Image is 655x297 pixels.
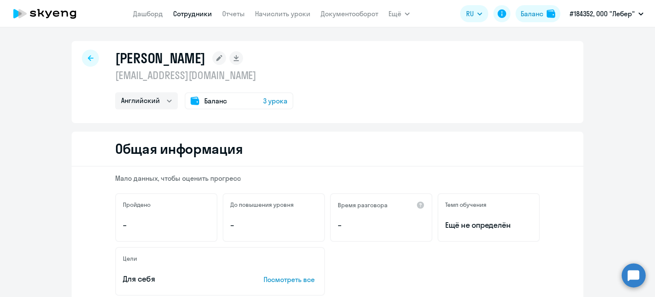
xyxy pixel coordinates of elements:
p: – [230,220,317,231]
button: Балансbalance [516,5,560,22]
span: Баланс [204,96,227,106]
a: Начислить уроки [255,9,310,18]
div: Баланс [521,9,543,19]
span: Ещё [388,9,401,19]
h5: Цели [123,255,137,262]
button: Ещё [388,5,410,22]
button: #184352, ООО "Лебер" [565,3,648,24]
p: – [123,220,210,231]
span: RU [466,9,474,19]
h5: Пройдено [123,201,151,209]
p: Для себя [123,273,237,285]
span: 3 урока [263,96,287,106]
p: Мало данных, чтобы оценить прогресс [115,173,540,183]
p: #184352, ООО "Лебер" [570,9,635,19]
a: Сотрудники [173,9,212,18]
a: Документооборот [321,9,378,18]
p: – [338,220,425,231]
img: balance [547,9,555,18]
a: Отчеты [222,9,245,18]
p: [EMAIL_ADDRESS][DOMAIN_NAME] [115,68,293,82]
a: Дашборд [133,9,163,18]
h5: Темп обучения [445,201,487,209]
h5: До повышения уровня [230,201,294,209]
p: Посмотреть все [264,274,317,285]
h5: Время разговора [338,201,388,209]
h1: [PERSON_NAME] [115,50,206,67]
h2: Общая информация [115,140,243,157]
button: RU [460,5,488,22]
span: Ещё не определён [445,220,532,231]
